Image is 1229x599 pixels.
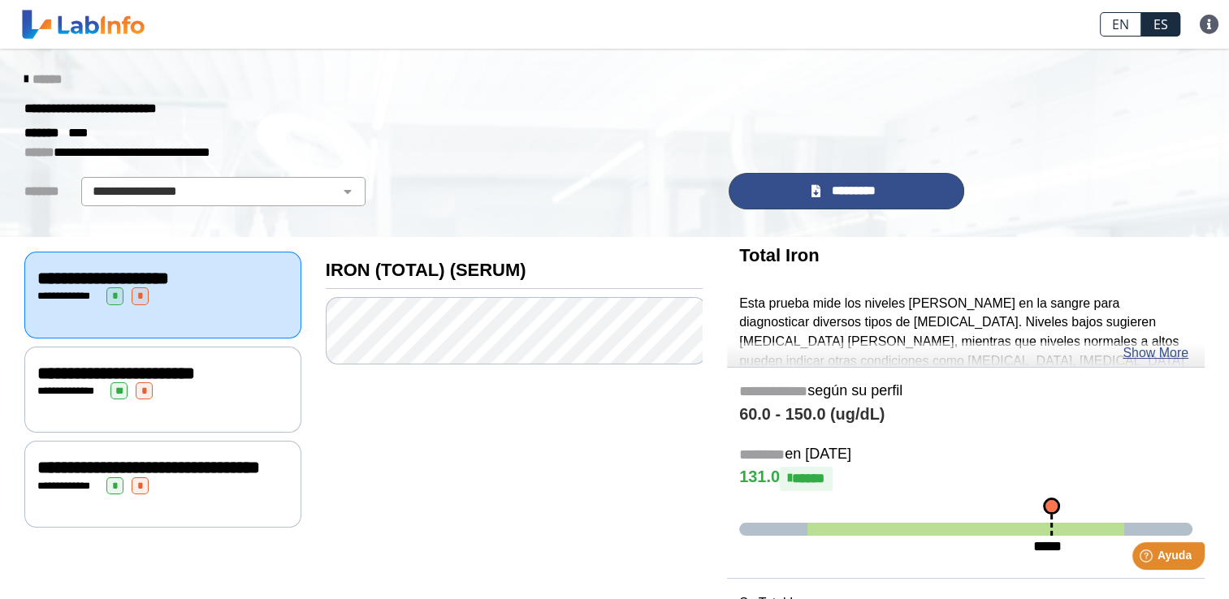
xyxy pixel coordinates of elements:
h4: 131.0 [739,467,1192,491]
iframe: Help widget launcher [1084,536,1211,581]
a: EN [1100,12,1141,37]
b: IRON (TOTAL) (SERUM) [326,260,526,280]
p: Esta prueba mide los niveles [PERSON_NAME] en la sangre para diagnosticar diversos tipos de [MEDI... [739,294,1192,391]
h4: 60.0 - 150.0 (ug/dL) [739,405,1192,424]
h5: en [DATE] [739,446,1192,464]
h5: según su perfil [739,382,1192,401]
a: Show More [1123,343,1188,363]
b: Total Iron [739,245,819,265]
a: ES [1141,12,1180,37]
